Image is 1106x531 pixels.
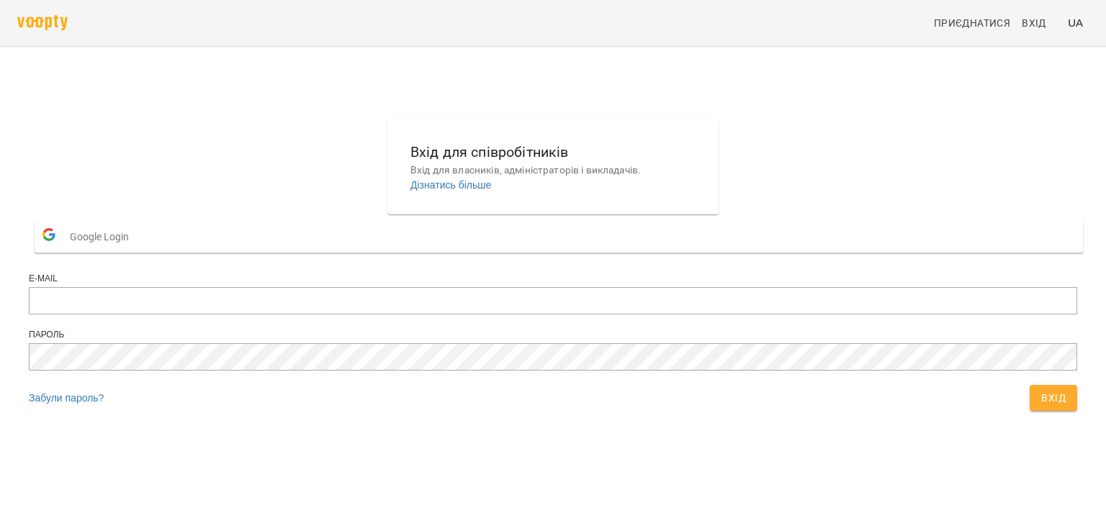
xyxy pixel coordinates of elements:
button: Вхід [1030,385,1077,411]
a: Дізнатись більше [410,179,491,191]
p: Вхід для власників, адміністраторів і викладачів. [410,163,696,178]
a: Забули пароль? [29,392,104,404]
button: UA [1062,9,1089,36]
span: Приєднатися [934,14,1010,32]
div: Пароль [29,329,1077,341]
a: Приєднатися [928,10,1016,36]
span: UA [1068,15,1083,30]
a: Вхід [1016,10,1062,36]
img: voopty.png [17,15,68,30]
button: Google Login [35,220,1083,253]
span: Google Login [70,222,136,251]
span: Вхід [1022,14,1046,32]
h6: Вхід для співробітників [410,141,696,163]
span: Вхід [1041,389,1066,407]
button: Вхід для співробітниківВхід для власників, адміністраторів і викладачів.Дізнатись більше [399,130,707,204]
div: E-mail [29,273,1077,285]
